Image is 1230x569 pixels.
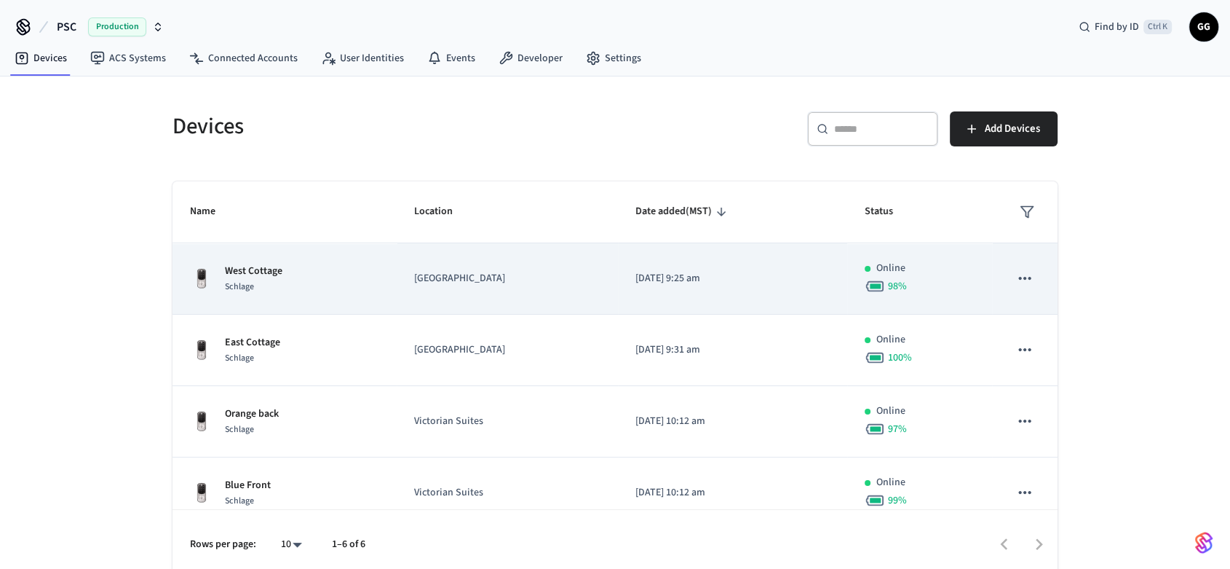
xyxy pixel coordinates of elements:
p: Online [876,332,905,348]
span: 98 % [888,279,907,294]
span: Location [414,200,472,223]
a: User Identities [309,45,416,71]
span: Schlage [225,495,254,507]
a: Devices [3,45,79,71]
span: Status [865,200,912,223]
p: Online [876,404,905,419]
span: PSC [57,18,76,36]
img: Yale Assure Touchscreen Wifi Smart Lock, Satin Nickel, Front [190,410,213,433]
button: GG [1189,12,1218,42]
a: Settings [574,45,653,71]
span: Date added(MST) [635,200,731,223]
img: Yale Assure Touchscreen Wifi Smart Lock, Satin Nickel, Front [190,482,213,505]
a: Connected Accounts [178,45,309,71]
span: Schlage [225,423,254,436]
p: [GEOGRAPHIC_DATA] [414,271,600,286]
p: [DATE] 10:12 am [635,414,830,429]
span: Add Devices [985,119,1040,138]
p: [GEOGRAPHIC_DATA] [414,342,600,358]
a: Events [416,45,487,71]
span: Schlage [225,352,254,364]
h5: Devices [172,111,606,141]
a: Developer [487,45,574,71]
p: 1–6 of 6 [332,537,365,552]
span: GG [1191,14,1217,40]
div: 10 [274,534,309,555]
img: Yale Assure Touchscreen Wifi Smart Lock, Satin Nickel, Front [190,339,213,362]
p: Blue Front [225,478,271,493]
img: Yale Assure Touchscreen Wifi Smart Lock, Satin Nickel, Front [190,267,213,291]
p: West Cottage [225,264,282,279]
span: Find by ID [1095,20,1139,34]
span: Name [190,200,234,223]
span: 100 % [888,350,912,365]
p: [DATE] 9:25 am [635,271,830,286]
span: Production [88,17,146,36]
p: Online [876,475,905,490]
span: Ctrl K [1143,20,1172,34]
img: SeamLogoGradient.69752ec5.svg [1195,531,1213,554]
p: Victorian Suites [414,414,600,429]
span: 97 % [888,422,907,436]
p: East Cottage [225,335,280,350]
p: Orange back [225,407,279,422]
p: [DATE] 9:31 am [635,342,830,358]
div: Find by IDCtrl K [1067,14,1183,40]
button: Add Devices [950,111,1058,146]
span: Schlage [225,280,254,293]
p: Rows per page: [190,537,256,552]
p: Online [876,261,905,276]
a: ACS Systems [79,45,178,71]
p: Victorian Suites [414,485,600,501]
p: [DATE] 10:12 am [635,485,830,501]
span: 99 % [888,493,907,508]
